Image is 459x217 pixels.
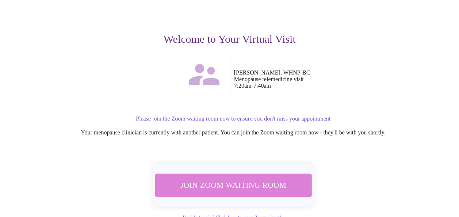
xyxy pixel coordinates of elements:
[19,129,447,136] p: Your menopause clinician is currently with another patient. You can join the Zoom waiting room no...
[19,115,447,122] p: Please join the Zoom waiting room now to ensure you don't miss your appointment
[155,174,311,197] button: Join Zoom Waiting Room
[234,69,448,89] p: [PERSON_NAME], WHNP-BC Menopause telemedicine visit 7:20am - 7:40am
[164,178,302,192] span: Join Zoom Waiting Room
[12,33,447,45] h3: Welcome to Your Virtual Visit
